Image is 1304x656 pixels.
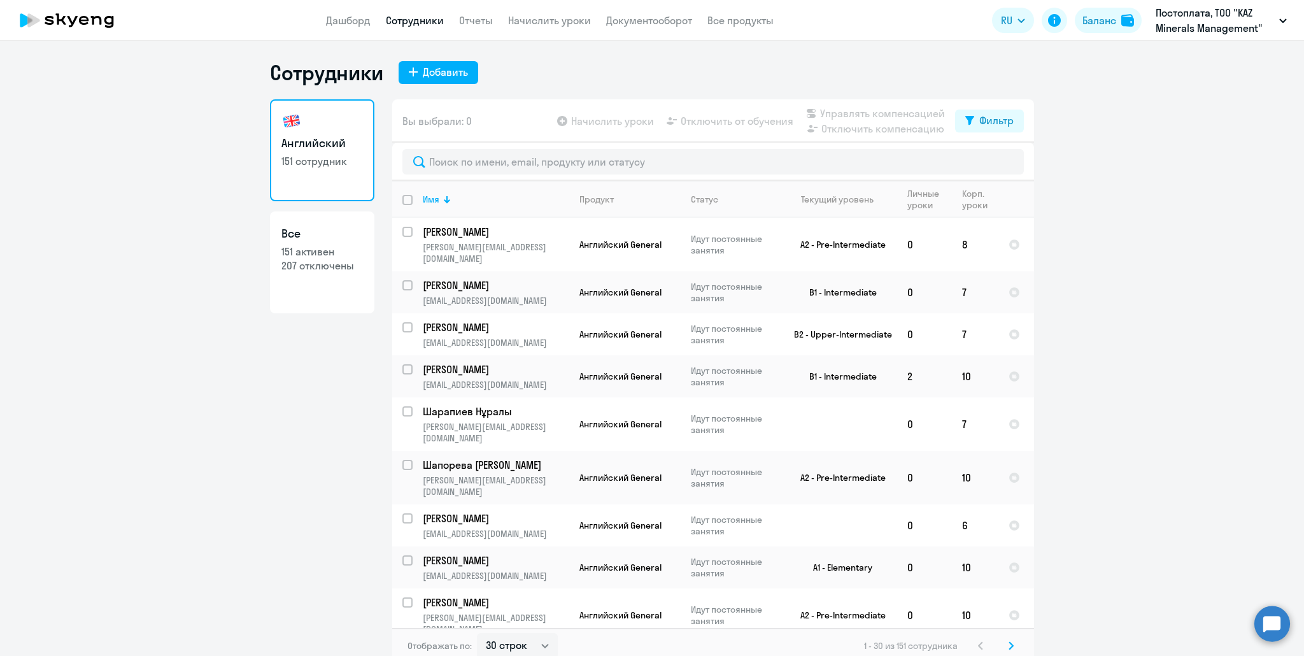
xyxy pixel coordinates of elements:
[952,218,998,271] td: 8
[423,595,569,610] a: [PERSON_NAME]
[423,194,439,205] div: Имя
[270,211,374,313] a: Все151 активен207 отключены
[779,588,897,642] td: A2 - Pre-Intermediate
[907,188,951,211] div: Личные уроки
[897,271,952,313] td: 0
[952,588,998,642] td: 10
[955,110,1024,132] button: Фильтр
[952,313,998,355] td: 7
[952,397,998,451] td: 7
[1075,8,1142,33] a: Балансbalance
[423,404,569,418] a: Шарапиев Нұралы
[897,355,952,397] td: 2
[897,313,952,355] td: 0
[691,281,778,304] p: Идут постоянные занятия
[399,61,478,84] button: Добавить
[897,451,952,504] td: 0
[423,241,569,264] p: [PERSON_NAME][EMAIL_ADDRESS][DOMAIN_NAME]
[579,562,662,573] span: Английский General
[423,511,569,525] a: [PERSON_NAME]
[423,225,567,239] p: [PERSON_NAME]
[386,14,444,27] a: Сотрудники
[423,404,567,418] p: Шарапиев Нұралы
[691,514,778,537] p: Идут постоянные занятия
[962,188,998,211] div: Корп. уроки
[907,188,940,211] div: Личные уроки
[1001,13,1012,28] span: RU
[270,60,383,85] h1: Сотрудники
[423,458,567,472] p: Шапорева [PERSON_NAME]
[579,239,662,250] span: Английский General
[606,14,692,27] a: Документооборот
[992,8,1034,33] button: RU
[691,604,778,627] p: Идут постоянные занятия
[779,218,897,271] td: A2 - Pre-Intermediate
[281,154,363,168] p: 151 сотрудник
[952,504,998,546] td: 6
[579,610,662,621] span: Английский General
[423,474,569,497] p: [PERSON_NAME][EMAIL_ADDRESS][DOMAIN_NAME]
[402,113,472,129] span: Вы выбрали: 0
[779,451,897,504] td: A2 - Pre-Intermediate
[691,233,778,256] p: Идут постоянные занятия
[579,287,662,298] span: Английский General
[281,135,363,152] h3: Английский
[962,188,988,211] div: Корп. уроки
[423,421,569,444] p: [PERSON_NAME][EMAIL_ADDRESS][DOMAIN_NAME]
[423,362,569,376] a: [PERSON_NAME]
[579,472,662,483] span: Английский General
[691,194,718,205] div: Статус
[423,458,569,472] a: Шапорева [PERSON_NAME]
[1149,5,1293,36] button: Постоплата, ТОО "KAZ Minerals Management"
[897,397,952,451] td: 0
[691,413,778,436] p: Идут постоянные занятия
[952,451,998,504] td: 10
[423,362,567,376] p: [PERSON_NAME]
[579,329,662,340] span: Английский General
[423,225,569,239] a: [PERSON_NAME]
[423,553,569,567] a: [PERSON_NAME]
[779,271,897,313] td: B1 - Intermediate
[952,271,998,313] td: 7
[423,64,468,80] div: Добавить
[897,504,952,546] td: 0
[281,111,302,131] img: english
[691,365,778,388] p: Идут постоянные занятия
[779,546,897,588] td: A1 - Elementary
[1121,14,1134,27] img: balance
[979,113,1014,128] div: Фильтр
[423,511,567,525] p: [PERSON_NAME]
[423,295,569,306] p: [EMAIL_ADDRESS][DOMAIN_NAME]
[952,546,998,588] td: 10
[423,320,567,334] p: [PERSON_NAME]
[579,520,662,531] span: Английский General
[423,553,567,567] p: [PERSON_NAME]
[423,337,569,348] p: [EMAIL_ADDRESS][DOMAIN_NAME]
[691,323,778,346] p: Идут постоянные занятия
[707,14,774,27] a: Все продукты
[789,194,896,205] div: Текущий уровень
[897,588,952,642] td: 0
[691,466,778,489] p: Идут постоянные занятия
[691,556,778,579] p: Идут постоянные занятия
[459,14,493,27] a: Отчеты
[423,278,567,292] p: [PERSON_NAME]
[423,278,569,292] a: [PERSON_NAME]
[423,528,569,539] p: [EMAIL_ADDRESS][DOMAIN_NAME]
[579,194,614,205] div: Продукт
[579,371,662,382] span: Английский General
[402,149,1024,175] input: Поиск по имени, email, продукту или статусу
[423,570,569,581] p: [EMAIL_ADDRESS][DOMAIN_NAME]
[407,640,472,652] span: Отображать по:
[270,99,374,201] a: Английский151 сотрудник
[423,379,569,390] p: [EMAIL_ADDRESS][DOMAIN_NAME]
[897,218,952,271] td: 0
[952,355,998,397] td: 10
[281,225,363,242] h3: Все
[1156,5,1274,36] p: Постоплата, ТОО "KAZ Minerals Management"
[281,245,363,259] p: 151 активен
[864,640,958,652] span: 1 - 30 из 151 сотрудника
[508,14,591,27] a: Начислить уроки
[579,418,662,430] span: Английский General
[423,320,569,334] a: [PERSON_NAME]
